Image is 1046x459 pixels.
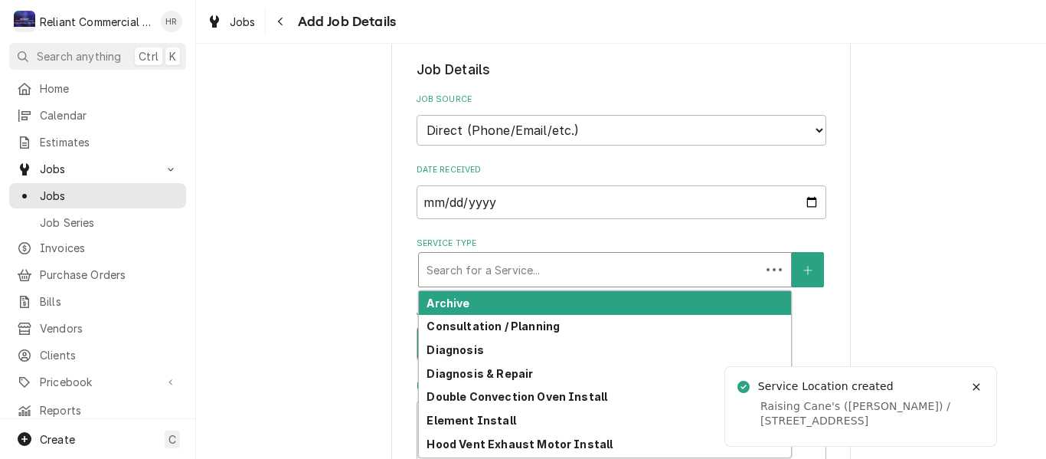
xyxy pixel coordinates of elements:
svg: Create New Service [803,265,812,276]
a: Calendar [9,103,186,128]
span: Search anything [37,48,121,64]
div: Service Type [417,238,826,287]
div: Job Source [417,93,826,145]
span: Jobs [40,188,178,204]
label: Reason For Call [417,380,826,392]
div: Reliant Commercial Appliance Repair LLC [40,14,152,30]
div: R [14,11,35,32]
div: Service Location created [758,379,896,395]
div: Heath Reed's Avatar [161,11,182,32]
span: K [169,48,176,64]
span: Invoices [40,240,178,256]
strong: Diagnosis & Repair [427,367,533,380]
a: Invoices [9,235,186,261]
span: Home [40,80,178,97]
label: Date Received [417,164,826,176]
a: Purchase Orders [9,262,186,287]
span: Create [40,433,75,446]
span: Bills [40,293,178,310]
span: Purchase Orders [40,267,178,283]
div: Raising Cane's ([PERSON_NAME]) / [STREET_ADDRESS] [760,399,961,429]
button: Create New Service [792,252,824,287]
span: Job Series [40,215,178,231]
label: Service Type [417,238,826,250]
a: Go to Pricebook [9,369,186,395]
a: Vendors [9,316,186,341]
span: Estimates [40,134,178,150]
div: Job Type [417,307,826,361]
legend: Job Details [417,60,826,80]
strong: Hood Vent Exhaust Motor Install [427,438,613,451]
strong: Double Convection Oven Install [427,390,607,403]
span: Jobs [40,161,155,177]
strong: Diagnosis [427,343,483,356]
div: HR [161,11,182,32]
a: Home [9,76,186,101]
a: Go to Jobs [9,156,186,182]
button: Search anythingCtrlK [9,43,186,70]
span: Calendar [40,107,178,123]
span: Jobs [230,14,256,30]
a: Jobs [9,183,186,208]
span: Add Job Details [293,11,396,32]
strong: Element Install [427,414,515,427]
a: Job Series [9,210,186,235]
a: Reports [9,398,186,423]
span: Vendors [40,320,178,336]
div: Reliant Commercial Appliance Repair LLC's Avatar [14,11,35,32]
a: Clients [9,343,186,368]
div: Date Received [417,164,826,218]
a: Estimates [9,130,186,155]
button: Navigate back [269,9,293,34]
a: Jobs [201,9,262,34]
strong: Archive [427,297,469,310]
span: Reports [40,402,178,418]
label: Job Type [417,307,826,319]
a: Bills [9,289,186,314]
span: Ctrl [139,48,159,64]
span: Clients [40,347,178,363]
label: Job Source [417,93,826,106]
input: yyyy-mm-dd [417,185,826,219]
span: Pricebook [40,374,155,390]
strong: Consultation / Planning [427,320,560,333]
span: C [168,431,176,448]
